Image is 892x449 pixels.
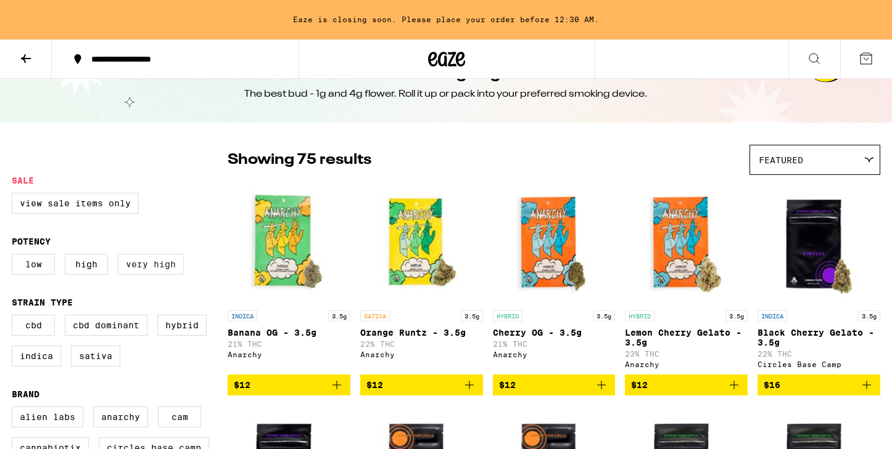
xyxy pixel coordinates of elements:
p: 3.5g [593,310,615,322]
p: Cherry OG - 3.5g [493,328,616,338]
legend: Strain Type [12,297,73,307]
button: Add to bag [758,374,880,395]
label: Anarchy [93,407,148,427]
legend: Brand [12,389,39,399]
span: $12 [234,380,250,390]
p: INDICA [758,310,787,322]
p: Orange Runtz - 3.5g [360,328,483,338]
p: Showing 75 results [228,150,371,171]
p: INDICA [228,310,257,322]
div: The best bud - 1g and 4g flower. Roll it up or pack into your preferred smoking device. [244,87,648,101]
button: Add to bag [228,374,350,395]
span: $16 [764,380,780,390]
p: 22% THC [360,340,483,348]
legend: Potency [12,237,51,246]
label: CBD [12,315,55,336]
p: 22% THC [758,350,880,358]
label: Very High [118,254,184,275]
img: Anarchy - Orange Runtz - 3.5g [360,181,483,304]
button: Add to bag [360,374,483,395]
span: Hi. Need any help? [7,9,89,18]
p: SATIVA [360,310,390,322]
p: 21% THC [228,340,350,348]
button: Add to bag [493,374,616,395]
a: Open page for Orange Runtz - 3.5g from Anarchy [360,181,483,374]
span: $12 [631,380,648,390]
label: Low [12,254,55,275]
div: Anarchy [625,360,748,368]
span: $12 [366,380,383,390]
p: 21% THC [493,340,616,348]
p: Lemon Cherry Gelato - 3.5g [625,328,748,347]
label: View Sale Items Only [12,193,139,214]
a: Open page for Lemon Cherry Gelato - 3.5g from Anarchy [625,181,748,374]
label: CBD Dominant [65,315,147,336]
label: High [65,254,108,275]
p: HYBRID [625,310,655,322]
p: 3.5g [858,310,880,322]
div: Circles Base Camp [758,360,880,368]
label: Indica [12,346,61,366]
legend: Sale [12,176,34,185]
p: HYBRID [493,310,522,322]
p: Black Cherry Gelato - 3.5g [758,328,880,347]
button: Add to bag [625,374,748,395]
div: Anarchy [493,350,616,358]
img: Circles Base Camp - Black Cherry Gelato - 3.5g [758,181,880,304]
span: Featured [759,155,803,165]
span: $12 [499,380,516,390]
p: 23% THC [625,350,748,358]
a: Open page for Cherry OG - 3.5g from Anarchy [493,181,616,374]
div: Anarchy [228,350,350,358]
p: 3.5g [328,310,350,322]
label: Hybrid [157,315,207,336]
img: Anarchy - Banana OG - 3.5g [228,181,350,304]
label: Alien Labs [12,407,83,427]
img: Anarchy - Cherry OG - 3.5g [493,181,616,304]
p: 3.5g [461,310,483,322]
p: 3.5g [725,310,748,322]
label: Sativa [71,346,120,366]
div: Anarchy [360,350,483,358]
p: Banana OG - 3.5g [228,328,350,338]
img: Anarchy - Lemon Cherry Gelato - 3.5g [625,181,748,304]
a: Open page for Black Cherry Gelato - 3.5g from Circles Base Camp [758,181,880,374]
label: CAM [158,407,201,427]
a: Open page for Banana OG - 3.5g from Anarchy [228,181,350,374]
